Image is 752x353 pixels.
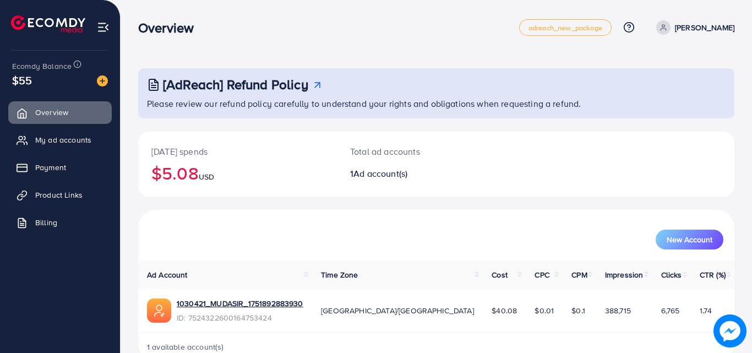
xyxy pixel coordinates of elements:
a: My ad accounts [8,129,112,151]
span: 1.74 [700,305,712,316]
a: [PERSON_NAME] [652,20,734,35]
span: $0.01 [535,305,554,316]
img: logo [11,15,85,32]
span: $40.08 [492,305,517,316]
span: adreach_new_package [528,24,602,31]
a: Product Links [8,184,112,206]
a: 1030421_MUDASIR_1751892883930 [177,298,303,309]
span: ID: 7524322600164753424 [177,312,303,323]
span: Billing [35,217,57,228]
img: menu [97,21,110,34]
span: Ad Account [147,269,188,280]
span: Cost [492,269,508,280]
p: Please review our refund policy carefully to understand your rights and obligations when requesti... [147,97,728,110]
span: 1 available account(s) [147,341,224,352]
p: Total ad accounts [350,145,473,158]
h2: $5.08 [151,162,324,183]
span: Ad account(s) [353,167,407,180]
span: 6,765 [661,305,680,316]
span: Product Links [35,189,83,200]
span: Overview [35,107,68,118]
img: image [97,75,108,86]
span: Payment [35,162,66,173]
h2: 1 [350,169,473,179]
a: Overview [8,101,112,123]
a: Billing [8,211,112,233]
span: Impression [605,269,644,280]
img: ic-ads-acc.e4c84228.svg [147,298,171,323]
span: $55 [12,72,32,88]
span: Time Zone [321,269,358,280]
a: Payment [8,156,112,178]
span: USD [199,171,214,182]
span: New Account [667,236,712,243]
p: [PERSON_NAME] [675,21,734,34]
span: 388,715 [605,305,631,316]
a: adreach_new_package [519,19,612,36]
p: [DATE] spends [151,145,324,158]
h3: Overview [138,20,203,36]
span: CTR (%) [700,269,726,280]
span: $0.1 [571,305,585,316]
span: My ad accounts [35,134,91,145]
span: [GEOGRAPHIC_DATA]/[GEOGRAPHIC_DATA] [321,305,474,316]
button: New Account [656,230,723,249]
img: image [713,314,746,347]
span: Clicks [661,269,682,280]
span: Ecomdy Balance [12,61,72,72]
span: CPC [535,269,549,280]
span: CPM [571,269,587,280]
h3: [AdReach] Refund Policy [163,77,308,93]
